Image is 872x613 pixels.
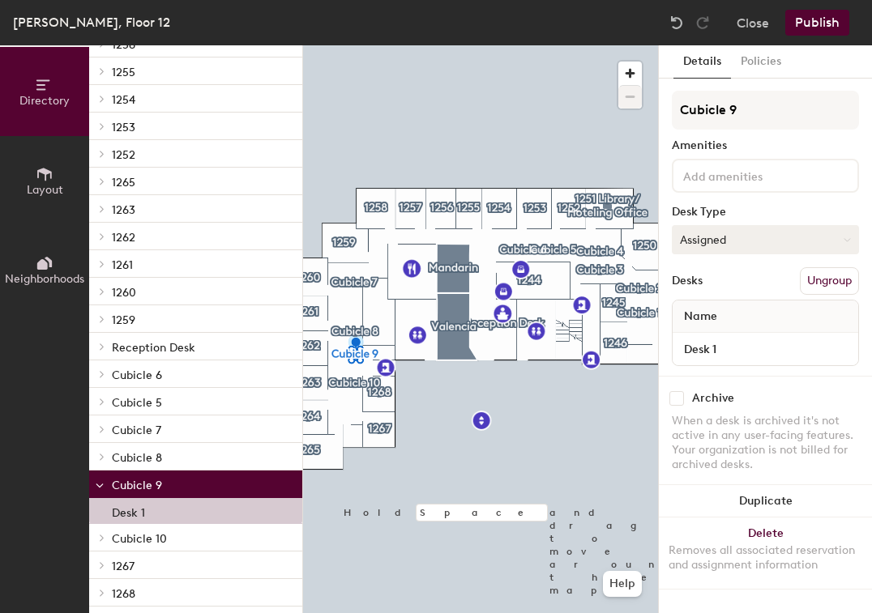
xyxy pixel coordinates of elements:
[692,392,734,405] div: Archive
[5,272,84,286] span: Neighborhoods
[659,485,872,517] button: Duplicate
[112,451,162,465] span: Cubicle 8
[603,571,642,597] button: Help
[112,38,135,52] span: 1256
[112,121,135,134] span: 1253
[800,267,859,295] button: Ungroup
[112,424,161,437] span: Cubicle 7
[19,94,70,108] span: Directory
[112,203,135,217] span: 1263
[27,183,63,197] span: Layout
[112,286,136,300] span: 1260
[659,517,872,589] button: DeleteRemoves all associated reservation and assignment information
[112,341,195,355] span: Reception Desk
[785,10,849,36] button: Publish
[676,302,725,331] span: Name
[695,15,711,31] img: Redo
[112,532,167,546] span: Cubicle 10
[731,45,791,79] button: Policies
[112,479,162,492] span: Cubicle 9
[112,176,135,189] span: 1265
[13,12,170,32] div: [PERSON_NAME], Floor 12
[673,45,731,79] button: Details
[669,15,685,31] img: Undo
[112,501,145,520] p: Desk 1
[112,231,135,245] span: 1262
[112,560,135,573] span: 1267
[672,139,859,152] div: Amenities
[112,148,135,162] span: 1252
[672,206,859,219] div: Desk Type
[112,368,162,382] span: Cubicle 6
[672,275,703,287] div: Desks
[112,66,135,79] span: 1255
[112,258,133,272] span: 1261
[672,414,859,472] div: When a desk is archived it's not active in any user-facing features. Your organization is not bil...
[112,313,135,327] span: 1259
[737,10,769,36] button: Close
[669,543,862,573] div: Removes all associated reservation and assignment information
[112,396,162,410] span: Cubicle 5
[112,93,135,107] span: 1254
[112,587,135,601] span: 1268
[672,225,859,254] button: Assigned
[680,165,826,185] input: Add amenities
[676,338,855,360] input: Unnamed desk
